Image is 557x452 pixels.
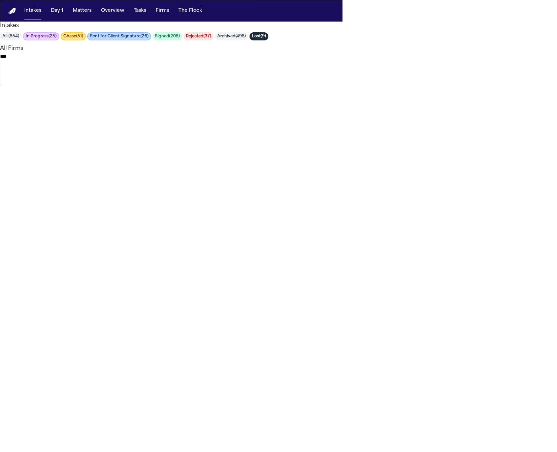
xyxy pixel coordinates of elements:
[131,5,149,17] button: Tasks
[8,8,16,14] img: Finch Logo
[153,5,172,17] button: Firms
[215,32,248,40] button: Archived(498)
[8,8,16,14] a: Home
[184,32,214,40] button: Rejected(37)
[87,32,151,40] button: Sent for Client Signature(26)
[23,32,59,40] button: In Progress(25)
[250,32,268,40] button: Lost(9)
[98,5,127,17] button: Overview
[153,32,182,40] button: Signed(208)
[22,5,44,17] button: Intakes
[61,32,86,40] button: Chase(51)
[70,5,94,17] button: Matters
[176,5,205,17] button: The Flock
[48,5,66,17] button: Day 1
